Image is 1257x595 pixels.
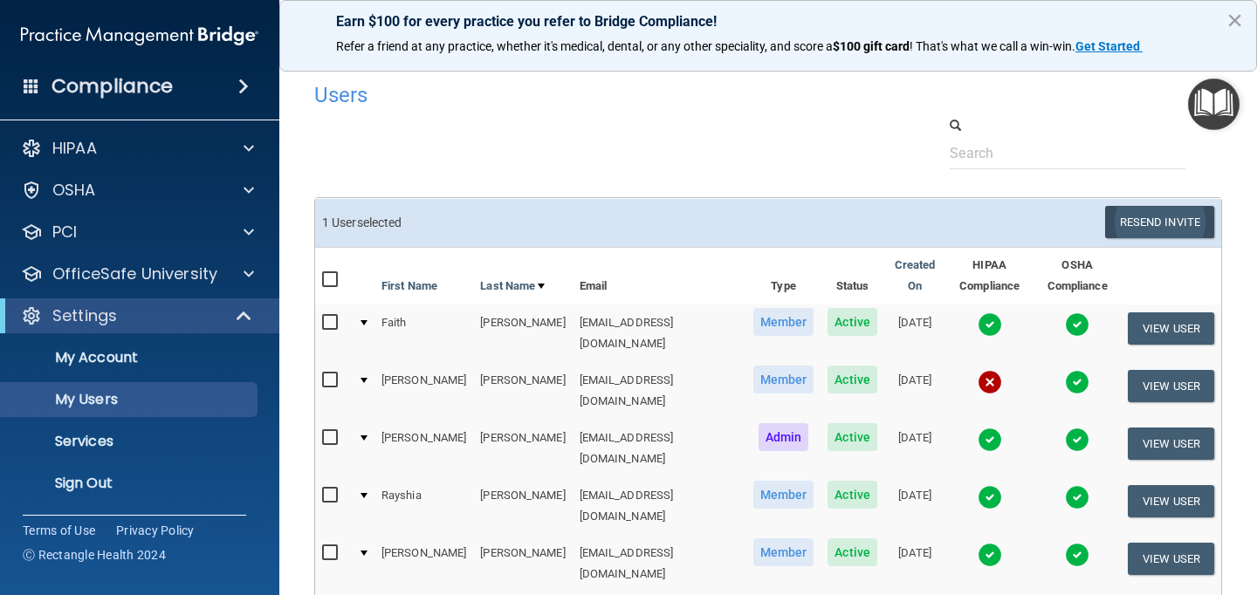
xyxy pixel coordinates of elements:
[381,276,437,297] a: First Name
[828,366,877,393] span: Active
[833,39,910,53] strong: $100 gift card
[573,304,746,362] td: [EMAIL_ADDRESS][DOMAIN_NAME]
[21,180,254,201] a: OSHA
[1065,370,1089,394] img: tick.e7d51cea.svg
[52,305,117,326] p: Settings
[11,391,250,408] p: My Users
[52,138,97,159] p: HIPAA
[884,362,945,420] td: [DATE]
[473,362,572,420] td: [PERSON_NAME]
[1188,79,1240,130] button: Open Resource Center
[1128,312,1214,345] button: View User
[21,18,258,53] img: PMB logo
[116,522,195,539] a: Privacy Policy
[1065,312,1089,337] img: tick.e7d51cea.svg
[753,366,814,393] span: Member
[473,477,572,535] td: [PERSON_NAME]
[978,370,1002,394] img: cross.ca9f0e7f.svg
[374,477,473,535] td: Rayshia
[753,538,814,566] span: Member
[978,485,1002,510] img: tick.e7d51cea.svg
[828,538,877,566] span: Active
[480,276,545,297] a: Last Name
[52,74,173,99] h4: Compliance
[374,420,473,477] td: [PERSON_NAME]
[23,522,95,539] a: Terms of Use
[314,84,833,106] h4: Users
[11,349,250,366] p: My Account
[573,362,746,420] td: [EMAIL_ADDRESS][DOMAIN_NAME]
[828,481,877,509] span: Active
[884,420,945,477] td: [DATE]
[1105,206,1214,238] button: Resend Invite
[1075,39,1143,53] a: Get Started
[1065,543,1089,567] img: tick.e7d51cea.svg
[950,137,1185,169] input: Search
[910,39,1075,53] span: ! That's what we call a win-win.
[374,362,473,420] td: [PERSON_NAME]
[11,433,250,450] p: Services
[1128,427,1214,460] button: View User
[473,420,572,477] td: [PERSON_NAME]
[52,263,217,284] p: OfficeSafe University
[828,423,877,451] span: Active
[891,255,938,297] a: Created On
[1128,485,1214,517] button: View User
[573,420,746,477] td: [EMAIL_ADDRESS][DOMAIN_NAME]
[573,248,746,304] th: Email
[52,180,96,201] p: OSHA
[884,477,945,535] td: [DATE]
[978,312,1002,337] img: tick.e7d51cea.svg
[23,546,166,564] span: Ⓒ Rectangle Health 2024
[753,481,814,509] span: Member
[753,308,814,336] span: Member
[1065,427,1089,452] img: tick.e7d51cea.svg
[884,535,945,592] td: [DATE]
[978,543,1002,567] img: tick.e7d51cea.svg
[945,248,1034,304] th: HIPAA Compliance
[21,222,254,243] a: PCI
[21,263,254,284] a: OfficeSafe University
[828,308,877,336] span: Active
[759,423,809,451] span: Admin
[336,39,833,53] span: Refer a friend at any practice, whether it's medical, dental, or any other speciality, and score a
[52,222,77,243] p: PCI
[573,477,746,535] td: [EMAIL_ADDRESS][DOMAIN_NAME]
[821,248,884,304] th: Status
[322,216,755,229] h6: 1 User selected
[1075,39,1140,53] strong: Get Started
[746,248,821,304] th: Type
[1226,6,1243,34] button: Close
[336,13,1200,30] p: Earn $100 for every practice you refer to Bridge Compliance!
[374,304,473,362] td: Faith
[1065,485,1089,510] img: tick.e7d51cea.svg
[473,304,572,362] td: [PERSON_NAME]
[374,535,473,592] td: [PERSON_NAME]
[1128,370,1214,402] button: View User
[21,138,254,159] a: HIPAA
[1128,543,1214,575] button: View User
[21,305,253,326] a: Settings
[11,475,250,492] p: Sign Out
[884,304,945,362] td: [DATE]
[473,535,572,592] td: [PERSON_NAME]
[978,427,1002,452] img: tick.e7d51cea.svg
[573,535,746,592] td: [EMAIL_ADDRESS][DOMAIN_NAME]
[1034,248,1121,304] th: OSHA Compliance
